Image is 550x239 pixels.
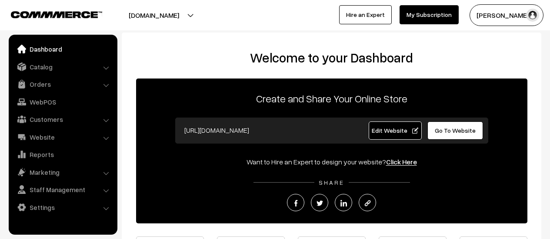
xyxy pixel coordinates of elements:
[11,94,114,110] a: WebPOS
[11,200,114,215] a: Settings
[427,121,483,140] a: Go To Website
[11,9,87,19] a: COMMMERCE
[435,127,476,134] span: Go To Website
[11,129,114,145] a: Website
[314,179,349,186] span: SHARE
[136,157,527,167] div: Want to Hire an Expert to design your website?
[130,50,533,65] h2: Welcome to your Dashboard
[11,111,114,127] a: Customers
[369,121,422,140] a: Edit Website
[98,4,210,26] button: [DOMAIN_NAME]
[11,11,102,18] img: COMMMERCE
[400,5,459,24] a: My Subscription
[11,147,114,162] a: Reports
[11,59,114,75] a: Catalog
[11,182,114,197] a: Staff Management
[526,9,539,22] img: user
[386,157,417,166] a: Click Here
[11,164,114,180] a: Marketing
[470,4,543,26] button: [PERSON_NAME]
[136,91,527,106] p: Create and Share Your Online Store
[372,127,418,134] span: Edit Website
[11,76,114,92] a: Orders
[339,5,392,24] a: Hire an Expert
[11,41,114,57] a: Dashboard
